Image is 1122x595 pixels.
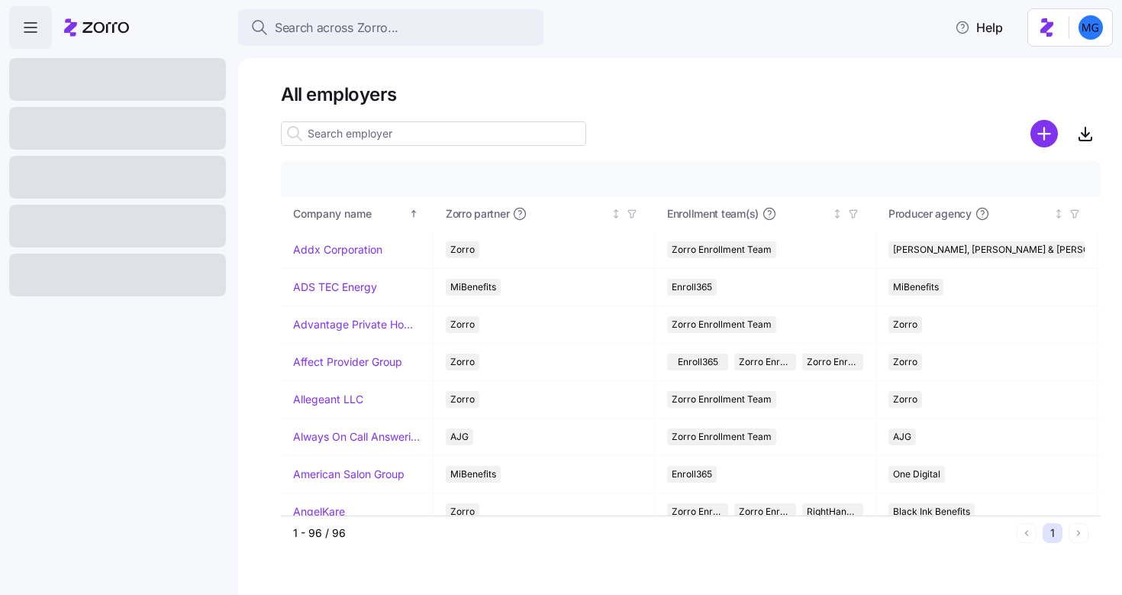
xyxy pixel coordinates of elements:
[450,279,496,296] span: MiBenefits
[408,209,419,219] div: Sorted ascending
[293,242,382,257] a: Addx Corporation
[893,466,940,483] span: One Digital
[1078,15,1103,40] img: 61c362f0e1d336c60eacb74ec9823875
[739,354,791,370] span: Zorro Enrollment Team
[672,466,712,483] span: Enroll365
[450,503,475,520] span: Zorro
[893,316,917,333] span: Zorro
[678,354,718,370] span: Enroll365
[293,317,421,332] a: Advantage Private Home Care
[293,467,405,482] a: American Salon Group
[667,206,759,222] span: Enrollment team(s)
[1053,209,1064,219] div: Not sorted
[293,504,345,519] a: AngelKare
[893,354,917,370] span: Zorro
[832,209,843,219] div: Not sorted
[281,196,434,231] th: Company nameSorted ascending
[1017,523,1037,543] button: Previous page
[238,9,543,46] button: Search across Zorro...
[955,18,1003,37] span: Help
[893,428,911,445] span: AJG
[293,429,421,445] a: Always On Call Answering Service
[876,196,1098,231] th: Producer agencyNot sorted
[672,428,772,445] span: Zorro Enrollment Team
[655,196,876,231] th: Enrollment team(s)Not sorted
[1030,120,1058,147] svg: add icon
[739,503,791,520] span: Zorro Enrollment Experts
[943,12,1015,43] button: Help
[893,391,917,408] span: Zorro
[450,428,469,445] span: AJG
[434,196,655,231] th: Zorro partnerNot sorted
[450,316,475,333] span: Zorro
[450,391,475,408] span: Zorro
[672,241,772,258] span: Zorro Enrollment Team
[450,241,475,258] span: Zorro
[888,206,972,222] span: Producer agency
[1069,523,1088,543] button: Next page
[293,280,377,295] a: ADS TEC Energy
[293,392,363,407] a: Allegeant LLC
[807,503,859,520] span: RightHandMan Financial
[293,354,402,370] a: Affect Provider Group
[1043,523,1062,543] button: 1
[293,205,406,222] div: Company name
[611,209,621,219] div: Not sorted
[893,279,939,296] span: MiBenefits
[450,466,496,483] span: MiBenefits
[807,354,859,370] span: Zorro Enrollment Experts
[446,206,509,222] span: Zorro partner
[293,525,1011,541] div: 1 - 96 / 96
[672,391,772,408] span: Zorro Enrollment Team
[672,316,772,333] span: Zorro Enrollment Team
[893,503,970,520] span: Black Ink Benefits
[450,354,475,370] span: Zorro
[672,503,724,520] span: Zorro Enrollment Team
[275,18,398,37] span: Search across Zorro...
[281,82,1101,106] h1: All employers
[672,279,712,296] span: Enroll365
[281,121,586,146] input: Search employer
